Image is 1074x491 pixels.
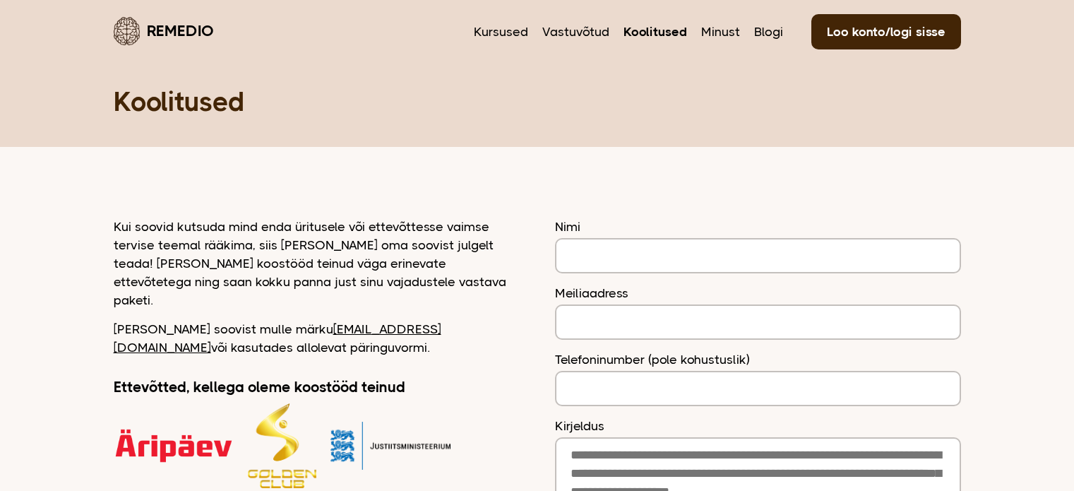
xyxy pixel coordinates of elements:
a: Vastuvõtud [542,23,609,41]
img: Golden Club logo [248,403,316,488]
a: Minust [701,23,740,41]
label: Nimi [555,218,961,236]
p: Kui soovid kutsuda mind enda üritusele või ettevõttesse vaimse tervise teemal rääkima, siis [PERS... [114,218,520,309]
img: Remedio logo [114,17,140,45]
a: Koolitused [623,23,687,41]
img: Justiitsministeeriumi logo [330,403,451,488]
a: Blogi [754,23,783,41]
label: Telefoninumber (pole kohustuslik) [555,350,961,369]
h2: Ettevõtted, kellega oleme koostööd teinud [114,378,520,396]
a: Kursused [474,23,528,41]
h1: Koolitused [114,85,961,119]
label: Meiliaadress [555,284,961,302]
a: Remedio [114,14,214,47]
p: [PERSON_NAME] soovist mulle märku või kasutades allolevat päringuvormi. [114,320,520,357]
img: Äripäeva logo [114,403,234,488]
label: Kirjeldus [555,417,961,435]
a: Loo konto/logi sisse [811,14,961,49]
